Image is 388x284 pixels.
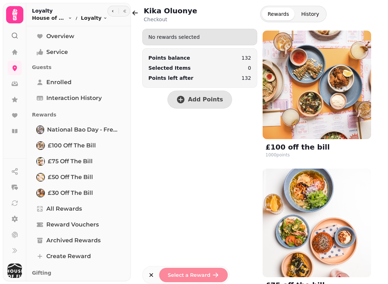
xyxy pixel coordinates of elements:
[32,29,125,43] a: Overview
[188,97,223,102] span: Add Points
[32,45,125,59] a: Service
[32,14,107,22] nav: breadcrumb
[37,126,43,133] img: National Bao Day - Free Bao
[32,7,107,14] h2: Loyalty
[248,64,251,72] p: 0
[148,74,193,82] p: Points left after
[8,264,22,278] img: User avatar
[32,266,125,279] p: Gifting
[32,186,125,200] a: £30 off the bill £30 off the bill
[144,6,197,16] h2: Kika Oluonye
[37,174,44,181] img: £50 off the bill
[32,14,66,22] span: House of Fu Manchester
[241,54,251,61] p: 132
[46,236,101,245] span: Archived Rewards
[37,142,44,149] img: £100 off the bill
[46,48,68,56] span: Service
[32,14,72,22] button: House of Fu Manchester
[46,252,91,261] span: Create reward
[48,173,93,182] span: £50 off the bill
[32,108,125,121] p: Rewards
[148,64,191,72] p: Selected Items
[148,54,190,61] div: Points balance
[32,249,125,264] a: Create reward
[32,154,125,169] a: £75 off the bill£75 off the bill
[265,142,330,152] p: £100 off the bill
[48,189,93,197] span: £30 off the bill
[263,31,371,139] img: £100 off the bill
[6,264,23,278] button: User avatar
[48,141,96,150] span: £100 off the bill
[32,138,125,153] a: £100 off the bill£100 off the bill
[46,220,99,229] span: Reward Vouchers
[37,158,44,165] img: £75 off the bill
[46,205,82,213] span: All Rewards
[159,268,228,282] button: Select a Reward
[81,14,107,22] button: Loyalty
[46,94,102,102] span: Interaction History
[265,152,290,158] div: 1000 points
[168,272,211,278] span: Select a Reward
[167,91,232,109] button: Add Points
[32,91,125,105] a: Interaction History
[46,32,74,41] span: Overview
[143,31,257,43] div: No rewards selected
[32,123,125,137] a: National Bao Day - Free BaoNational Bao Day - Free Bao
[32,217,125,232] a: Reward Vouchers
[32,233,125,248] a: Archived Rewards
[37,189,44,197] img: £30 off the bill
[47,125,121,134] span: National Bao Day - Free Bao
[262,8,295,20] button: Rewards
[46,78,71,87] span: Enrolled
[32,202,125,216] a: All Rewards
[295,8,325,20] button: History
[32,170,125,184] a: £50 off the bill£50 off the bill
[144,16,197,23] p: Checkout
[32,75,125,90] a: Enrolled
[32,61,125,74] p: Guests
[241,74,251,82] p: 132
[263,169,371,277] img: £75 off the bill
[48,157,93,166] span: £75 off the bill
